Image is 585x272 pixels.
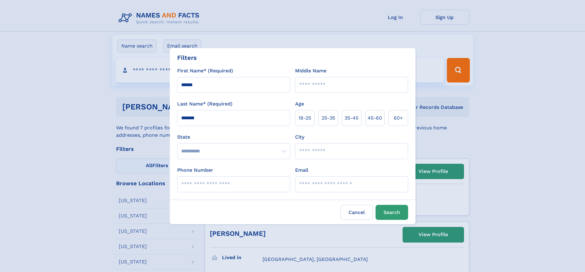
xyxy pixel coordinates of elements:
label: Age [295,100,304,108]
label: Email [295,167,308,174]
label: Last Name* (Required) [177,100,232,108]
span: 35‑45 [345,114,358,122]
span: 25‑35 [322,114,335,122]
label: City [295,133,304,141]
div: Filters [177,53,197,62]
label: Phone Number [177,167,213,174]
span: 18‑25 [298,114,311,122]
label: Cancel [341,205,373,220]
label: State [177,133,290,141]
button: Search [376,205,408,220]
label: Middle Name [295,67,326,75]
span: 60+ [394,114,403,122]
span: 45‑60 [368,114,382,122]
label: First Name* (Required) [177,67,233,75]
